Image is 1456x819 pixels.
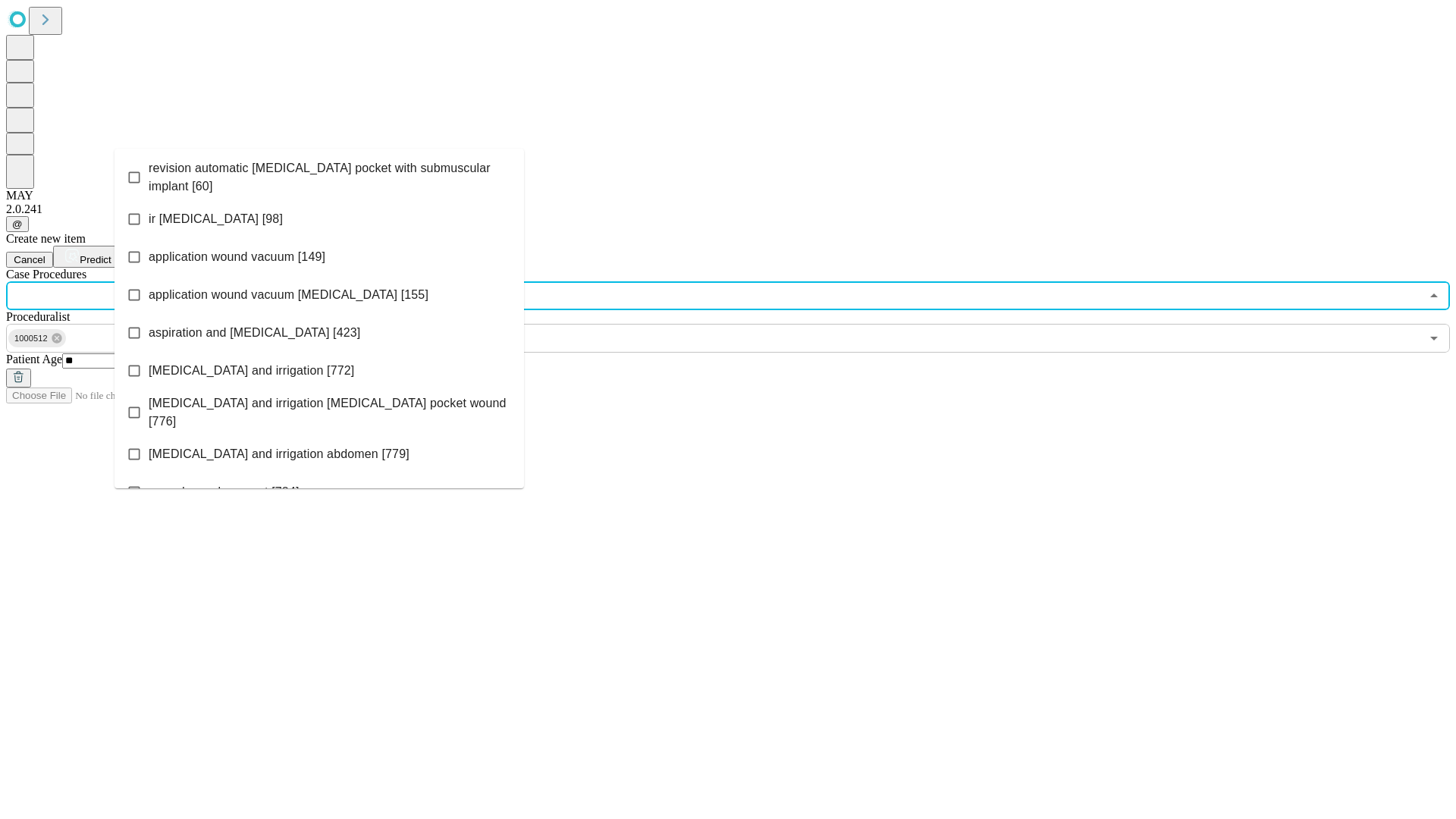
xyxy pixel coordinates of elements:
[6,216,29,232] button: @
[149,210,283,228] span: ir [MEDICAL_DATA] [98]
[6,189,1450,202] div: MAY
[6,232,86,245] span: Create new item
[149,394,512,431] span: [MEDICAL_DATA] and irrigation [MEDICAL_DATA] pocket wound [776]
[80,254,111,265] span: Predict
[6,252,53,268] button: Cancel
[6,268,86,281] span: Scheduled Procedure
[6,353,62,366] span: Patient Age
[149,248,325,266] span: application wound vacuum [149]
[12,218,23,230] span: @
[1423,285,1445,306] button: Close
[6,202,1450,216] div: 2.0.241
[149,483,300,501] span: wound vac placement [784]
[14,254,45,265] span: Cancel
[149,286,428,304] span: application wound vacuum [MEDICAL_DATA] [155]
[149,445,409,463] span: [MEDICAL_DATA] and irrigation abdomen [779]
[8,330,54,347] span: 1000512
[149,159,512,196] span: revision automatic [MEDICAL_DATA] pocket with submuscular implant [60]
[1423,328,1445,349] button: Open
[6,310,70,323] span: Proceduralist
[149,324,360,342] span: aspiration and [MEDICAL_DATA] [423]
[53,246,123,268] button: Predict
[149,362,354,380] span: [MEDICAL_DATA] and irrigation [772]
[8,329,66,347] div: 1000512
